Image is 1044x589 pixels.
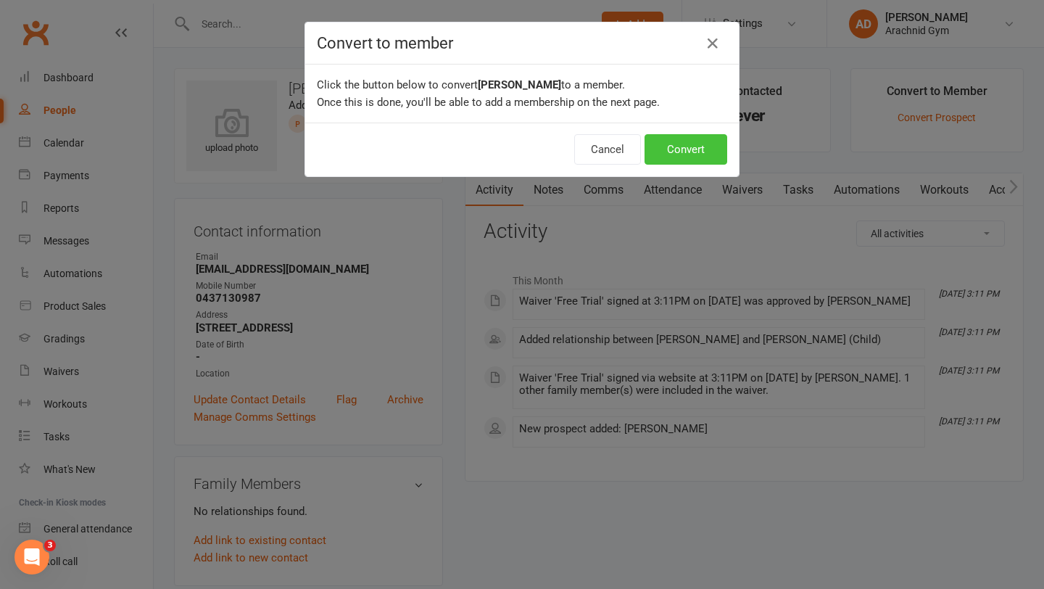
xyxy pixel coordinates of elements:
[574,134,641,165] button: Cancel
[478,78,561,91] b: [PERSON_NAME]
[44,540,56,551] span: 3
[701,32,724,55] button: Close
[305,65,739,123] div: Click the button below to convert to a member. Once this is done, you'll be able to add a members...
[317,34,727,52] h4: Convert to member
[14,540,49,574] iframe: Intercom live chat
[645,134,727,165] button: Convert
